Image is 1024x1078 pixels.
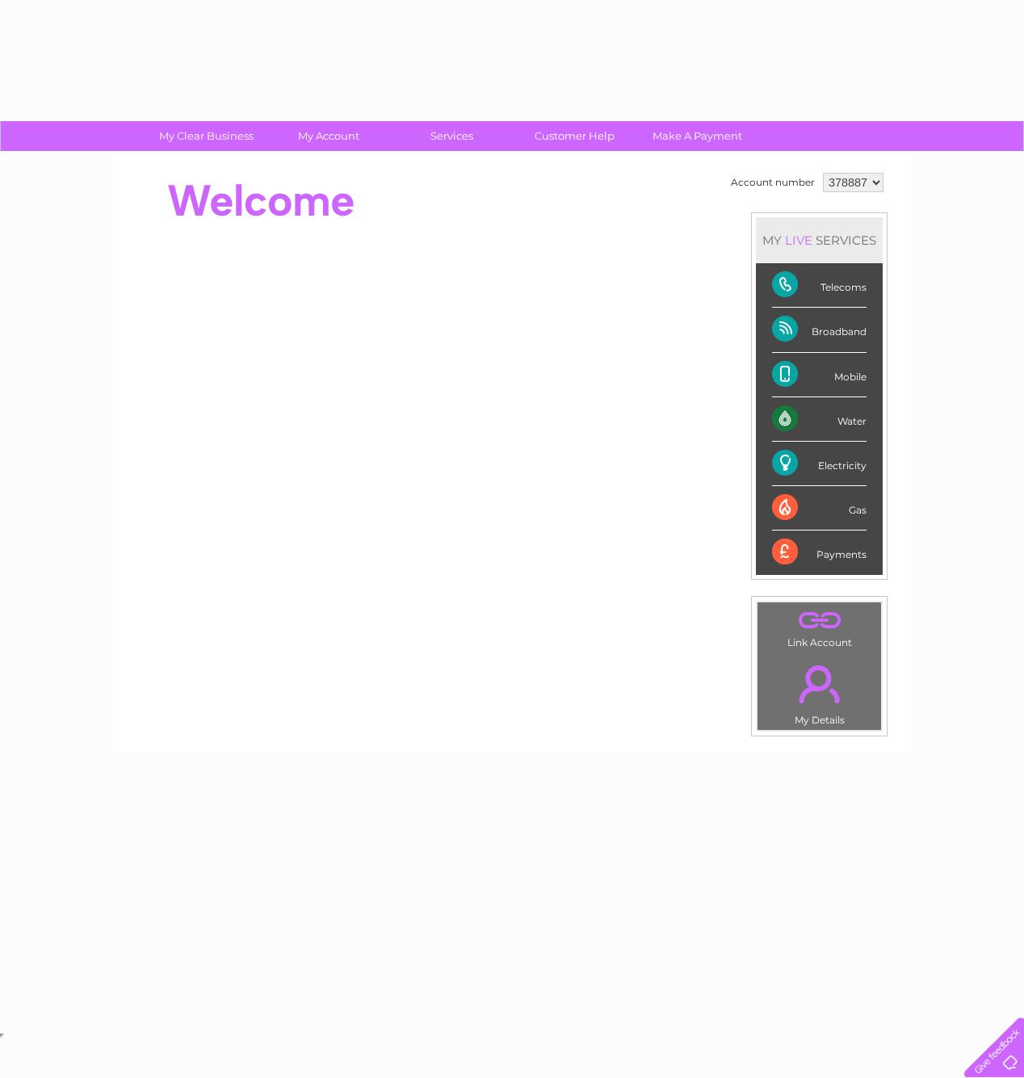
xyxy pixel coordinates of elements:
[772,442,867,486] div: Electricity
[762,656,877,712] a: .
[757,602,882,652] td: Link Account
[262,121,396,151] a: My Account
[762,606,877,635] a: .
[727,169,819,196] td: Account number
[782,233,816,248] div: LIVE
[772,486,867,531] div: Gas
[757,652,882,731] td: My Details
[772,531,867,574] div: Payments
[772,308,867,352] div: Broadband
[385,121,518,151] a: Services
[772,353,867,397] div: Mobile
[631,121,764,151] a: Make A Payment
[772,397,867,442] div: Water
[772,263,867,308] div: Telecoms
[140,121,273,151] a: My Clear Business
[508,121,641,151] a: Customer Help
[756,217,883,263] div: MY SERVICES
